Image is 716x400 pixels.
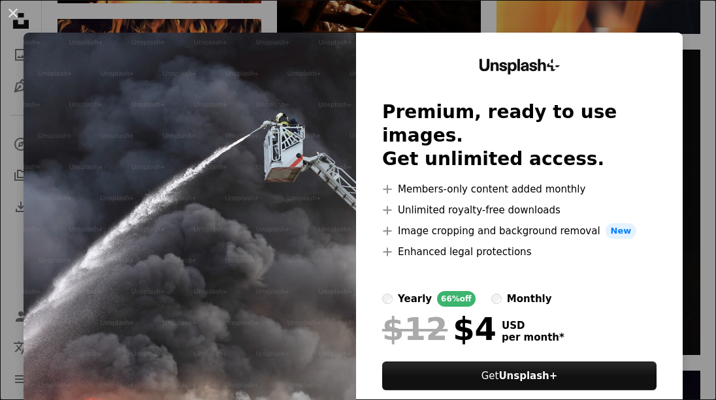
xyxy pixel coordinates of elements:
span: New [606,223,637,239]
div: 66% off [437,291,476,307]
div: $4 [382,312,496,346]
input: yearly66%off [382,294,393,304]
li: Members-only content added monthly [382,181,657,197]
li: Image cropping and background removal [382,223,657,239]
strong: Unsplash+ [498,370,557,382]
li: Unlimited royalty-free downloads [382,202,657,218]
input: monthly [491,294,502,304]
span: per month * [502,331,564,343]
h2: Premium, ready to use images. Get unlimited access. [382,100,657,171]
button: GetUnsplash+ [382,362,657,390]
span: USD [502,320,564,331]
div: yearly [398,291,432,307]
span: $12 [382,312,447,346]
li: Enhanced legal protections [382,244,657,260]
div: monthly [507,291,552,307]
